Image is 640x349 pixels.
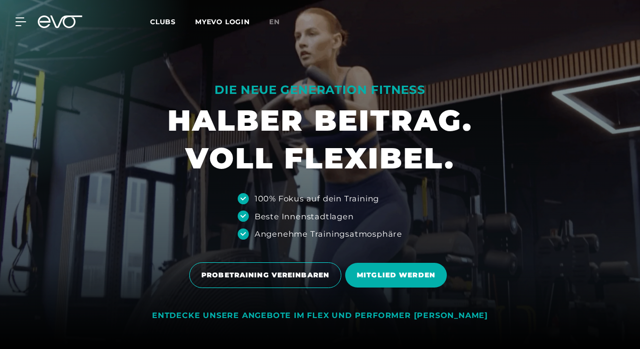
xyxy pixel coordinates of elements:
[255,228,402,240] div: Angenehme Trainingsatmosphäre
[150,17,176,26] span: Clubs
[255,211,354,222] div: Beste Innenstadtlagen
[189,255,345,295] a: PROBETRAINING VEREINBAREN
[357,270,435,280] span: MITGLIED WERDEN
[168,102,472,177] h1: HALBER BEITRAG. VOLL FLEXIBEL.
[201,270,329,280] span: PROBETRAINING VEREINBAREN
[345,256,451,295] a: MITGLIED WERDEN
[152,311,488,321] div: ENTDECKE UNSERE ANGEBOTE IM FLEX UND PERFORMER [PERSON_NAME]
[195,17,250,26] a: MYEVO LOGIN
[269,17,280,26] span: en
[255,193,379,204] div: 100% Fokus auf dein Training
[168,82,472,98] div: DIE NEUE GENERATION FITNESS
[269,16,291,28] a: en
[150,17,195,26] a: Clubs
